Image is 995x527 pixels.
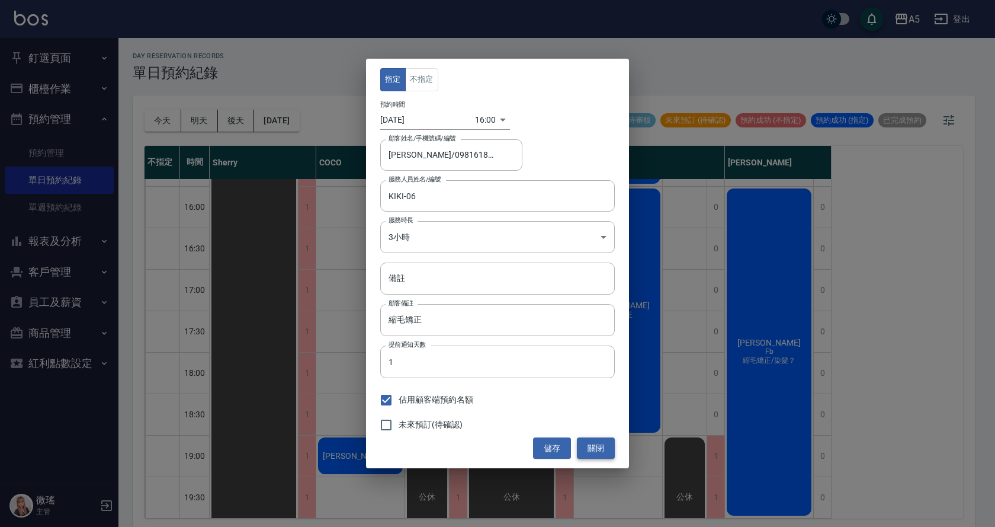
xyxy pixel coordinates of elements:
button: 不指定 [405,68,438,91]
label: 服務人員姓名/編號 [389,175,441,184]
label: 顧客姓名/手機號碼/編號 [389,134,456,143]
div: 16:00 [475,110,496,130]
button: 儲存 [533,437,571,459]
input: Choose date, selected date is 2025-08-13 [380,110,475,130]
span: 佔用顧客端預約名額 [399,394,473,406]
span: 未來預訂(待確認) [399,419,463,431]
div: 3小時 [380,221,615,253]
label: 顧客備註 [389,299,413,308]
button: 指定 [380,68,406,91]
label: 服務時長 [389,216,413,225]
button: 關閉 [577,437,615,459]
label: 預約時間 [380,100,405,108]
label: 提前通知天數 [389,340,426,349]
